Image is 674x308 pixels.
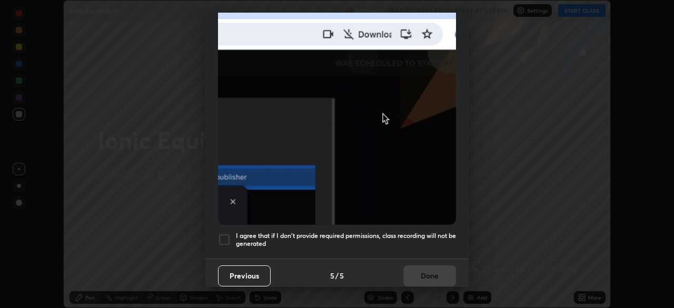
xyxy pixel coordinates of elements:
h5: I agree that if I don't provide required permissions, class recording will not be generated [236,232,456,248]
h4: 5 [340,270,344,281]
h4: 5 [330,270,334,281]
button: Previous [218,265,271,286]
h4: / [335,270,339,281]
